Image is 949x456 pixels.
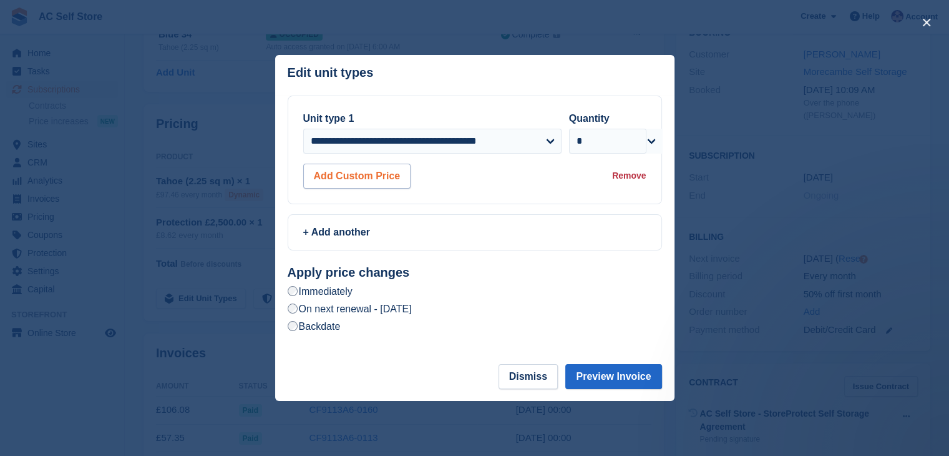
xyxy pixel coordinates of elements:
[288,66,374,80] p: Edit unit types
[569,113,610,124] label: Quantity
[288,302,412,315] label: On next renewal - [DATE]
[288,285,353,298] label: Immediately
[303,225,646,240] div: + Add another
[303,113,354,124] label: Unit type 1
[288,286,298,296] input: Immediately
[288,214,662,250] a: + Add another
[917,12,937,32] button: close
[565,364,661,389] button: Preview Invoice
[612,169,646,182] div: Remove
[303,164,411,189] button: Add Custom Price
[288,304,298,314] input: On next renewal - [DATE]
[288,321,298,331] input: Backdate
[288,320,341,333] label: Backdate
[499,364,558,389] button: Dismiss
[288,265,410,279] strong: Apply price changes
